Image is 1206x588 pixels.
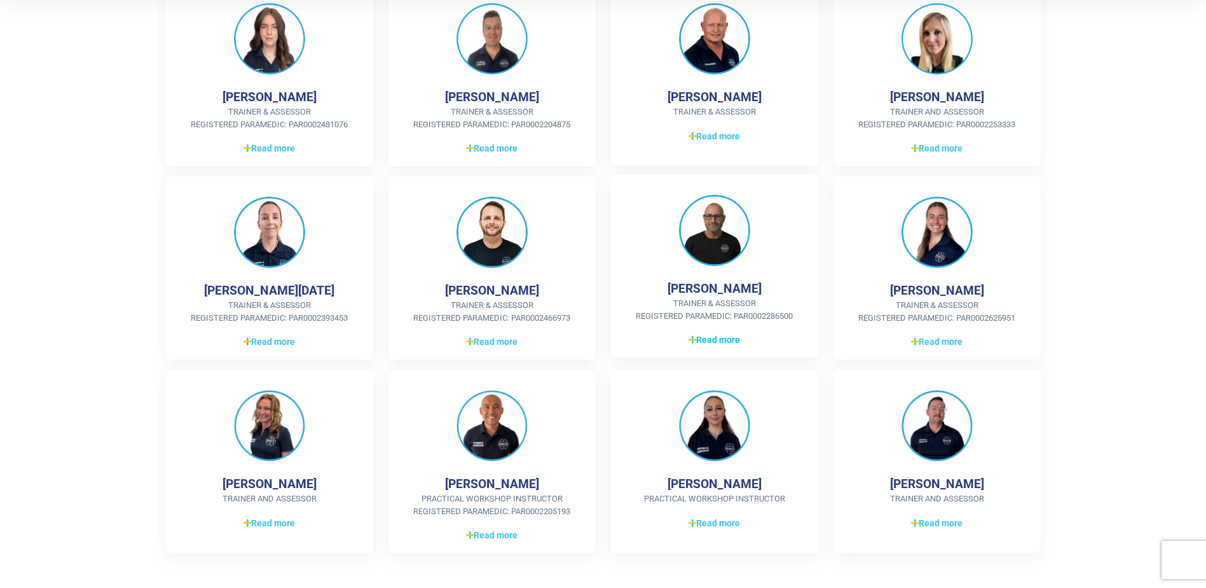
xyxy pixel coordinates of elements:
[668,477,762,491] h4: [PERSON_NAME]
[854,515,1020,531] a: Read more
[243,142,295,155] span: Read more
[234,3,305,74] img: Betina Ellul
[631,332,798,347] a: Read more
[223,477,317,491] h4: [PERSON_NAME]
[234,390,305,461] img: Jolanta Kfoury
[409,493,575,517] span: Practical Workshop Instructor Registered Paramedic: PAR0002205193
[186,334,353,349] a: Read more
[901,197,973,268] img: Jennifer Prendergast
[679,3,750,74] img: Jens Hojby
[409,141,575,156] a: Read more
[456,197,528,268] img: Nathan Seidel
[890,477,984,491] h4: [PERSON_NAME]
[409,528,575,543] a: Read more
[911,517,963,530] span: Read more
[409,299,575,324] span: Trainer & Assessor Registered Paramedic: PAR0002466973
[668,90,762,104] h4: [PERSON_NAME]
[409,334,575,349] a: Read more
[689,130,740,143] span: Read more
[456,3,528,74] img: Chris King
[854,299,1020,324] span: Trainer & Assessor Registered Paramedic: PAR0002625951
[890,283,984,298] h4: [PERSON_NAME]
[854,493,1020,505] span: Trainer and Assessor
[445,90,539,104] h4: [PERSON_NAME]
[854,334,1020,349] a: Read more
[679,390,750,461] img: Rachelle Elliott
[631,515,798,531] a: Read more
[223,90,317,104] h4: [PERSON_NAME]
[243,517,295,530] span: Read more
[631,493,798,505] span: Practical Workshop Instructor
[466,142,517,155] span: Read more
[204,283,334,298] h4: [PERSON_NAME][DATE]
[466,335,517,349] span: Read more
[911,142,963,155] span: Read more
[445,477,539,491] h4: [PERSON_NAME]
[854,141,1020,156] a: Read more
[186,515,353,531] a: Read more
[890,90,984,104] h4: [PERSON_NAME]
[186,299,353,324] span: Trainer & Assessor Registered Paramedic: PAR0002393453
[409,106,575,130] span: Trainer & Assessor Registered Paramedic: PAR0002204875
[631,297,798,322] span: Trainer & Assessor Registered Paramedic: PAR0002286500
[445,283,539,298] h4: [PERSON_NAME]
[631,129,798,144] a: Read more
[854,106,1020,130] span: Trainer and Assessor Registered Paramedic: PAR0002253333
[679,195,750,266] img: Mick Jones
[456,390,528,461] img: Leonard Price
[243,335,295,349] span: Read more
[911,335,963,349] span: Read more
[466,529,517,542] span: Read more
[234,197,305,268] img: Sophie Lucia Griffiths
[186,106,353,130] span: Trainer & Assessor Registered Paramedic: PAR0002481076
[631,106,798,118] span: Trainer & Assessor
[668,281,762,296] h4: [PERSON_NAME]
[186,141,353,156] a: Read more
[689,333,740,347] span: Read more
[186,493,353,505] span: Trainer and Assessor
[901,3,973,74] img: Jolene Moss
[901,390,973,461] img: Ashley Robinson
[689,517,740,530] span: Read more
